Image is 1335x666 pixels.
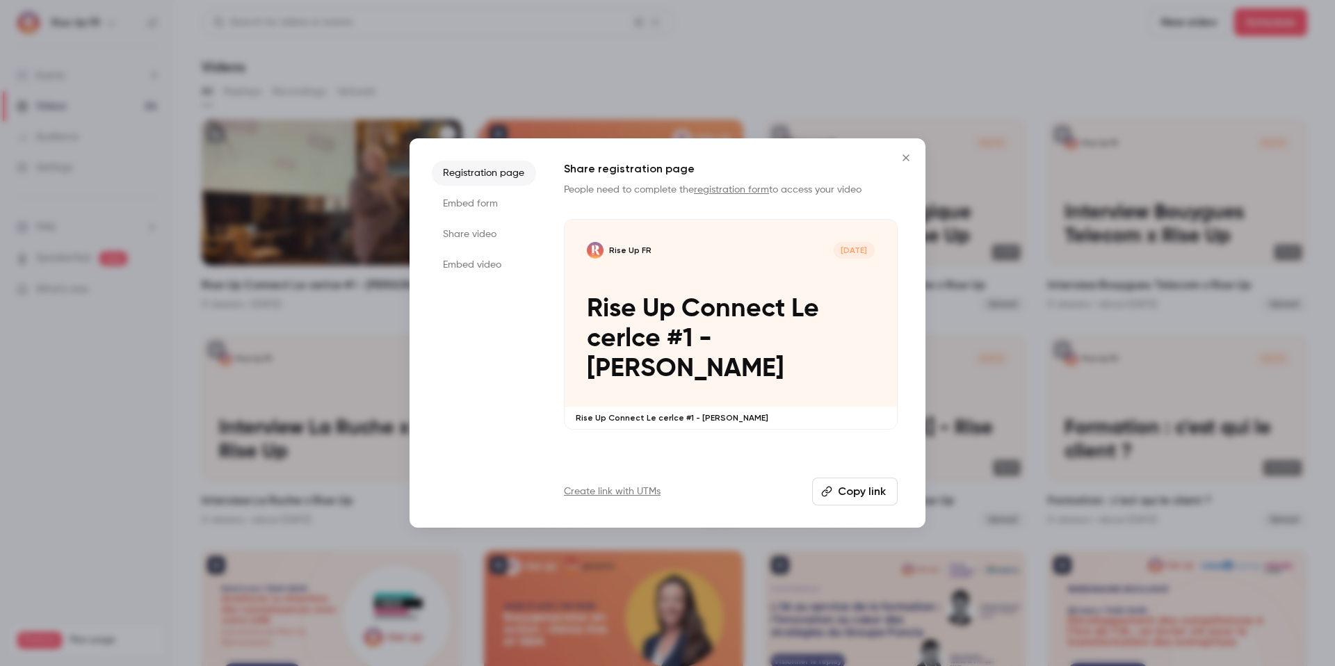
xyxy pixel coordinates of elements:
li: Registration page [432,161,536,186]
h1: Share registration page [564,161,898,177]
li: Embed video [432,252,536,277]
button: Close [892,144,920,172]
a: registration form [694,185,769,195]
li: Share video [432,222,536,247]
img: Rise Up Connect Le cerlce #1 - Thierry Bonetto [587,242,604,259]
p: Rise Up FR [609,245,652,256]
p: Rise Up Connect Le cerlce #1 - [PERSON_NAME] [587,294,875,384]
a: Create link with UTMs [564,485,661,498]
p: People need to complete the to access your video [564,183,898,197]
a: Rise Up Connect Le cerlce #1 - Thierry BonettoRise Up FR[DATE]Rise Up Connect Le cerlce #1 - [PER... [564,219,898,430]
button: Copy link [812,478,898,505]
p: Rise Up Connect Le cerlce #1 - [PERSON_NAME] [576,412,886,423]
span: [DATE] [834,242,875,259]
li: Embed form [432,191,536,216]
